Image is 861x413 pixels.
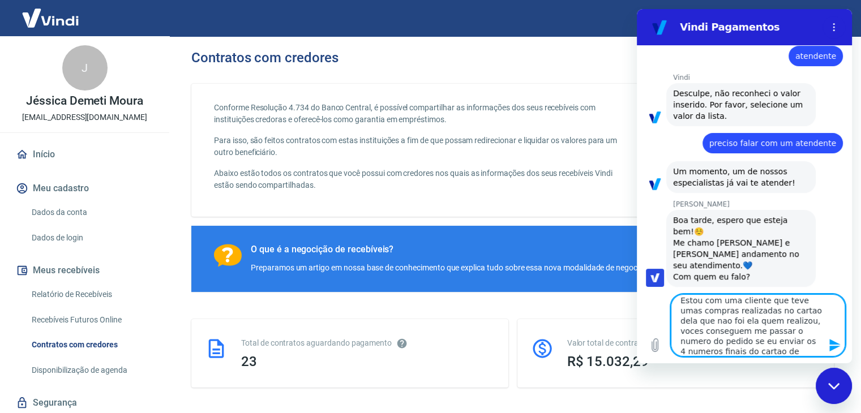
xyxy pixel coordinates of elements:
div: Valor total de contratos aguardando pagamento [567,337,821,349]
a: Dados da conta [27,201,156,224]
h3: Contratos com credores [191,50,339,66]
a: Início [14,142,156,167]
p: [EMAIL_ADDRESS][DOMAIN_NAME] [22,111,147,123]
button: Sair [807,8,847,29]
div: Total de contratos aguardando pagamento [241,337,495,349]
img: Vindi [14,1,87,35]
p: Conforme Resolução 4.734 do Banco Central, é possível compartilhar as informações dos seus recebí... [214,102,632,126]
a: Disponibilização de agenda [27,359,156,382]
iframe: Botão para abrir a janela de mensagens, conversa em andamento [816,368,852,404]
p: Para isso, são feitos contratos com estas instituições a fim de que possam redirecionar e liquida... [214,135,632,158]
div: 23 [241,354,495,369]
img: Ícone com um ponto de interrogação. [214,244,242,267]
div: Preparamos um artigo em nossa base de conhecimento que explica tudo sobre essa nova modalidade de... [251,262,718,274]
p: Jéssica Demeti Moura [26,95,143,107]
div: O que é a negocição de recebíveis? [251,244,718,255]
a: Relatório de Recebíveis [27,283,156,306]
a: Recebíveis Futuros Online [27,308,156,332]
iframe: Janela de mensagens [637,9,852,363]
a: Contratos com credores [27,333,156,356]
a: Dados de login [27,226,156,249]
svg: Esses contratos não se referem à Vindi, mas sim a outras instituições. [396,338,408,349]
div: J [62,45,108,91]
span: R$ 15.032,29 [567,354,649,369]
button: Meu cadastro [14,176,156,201]
p: Abaixo estão todos os contratos que você possui com credores nos quais as informações dos seus re... [214,167,632,191]
button: Meus recebíveis [14,258,156,283]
